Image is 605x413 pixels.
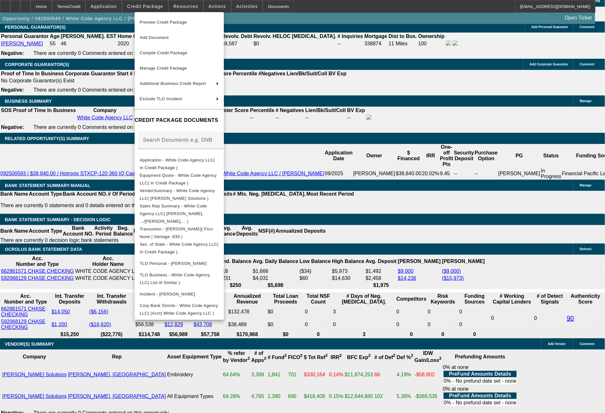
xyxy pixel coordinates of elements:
[140,158,215,170] span: Application - White Code Agency LLC( In Credit Package )
[140,292,195,297] span: Incident - [PERSON_NAME]
[135,271,224,287] button: TLO Business - White Code Agency LLC( List of Similar )
[140,273,210,285] span: TLO Business - White Code Agency LLC( List of Similar )
[135,202,224,225] button: Sales Rep Summary - White Code Agency LLC( Wesolowski, .../Wesolowski,... )
[140,303,218,316] span: Corp Bank Stmnts - White Code Agency LLC( (Acct) White Code Agency LLC )
[135,156,224,172] button: Application - White Code Agency LLC( In Credit Package )
[135,172,224,187] button: Equipment Quote - White Code Agency LLC( In Credit Package )
[135,287,224,302] button: Incident - Demestre, Jimmy
[143,137,212,143] mat-label: Search Documents e.g. DNB
[140,188,215,201] span: VendorSummary - White Code Agency LLC( [PERSON_NAME] Solutions )
[140,242,218,254] span: Sec. of State - White Code Agency LLC( In Credit Package )
[140,261,207,266] span: TLO Personal - [PERSON_NAME]
[140,35,169,40] span: Add Document
[135,302,224,317] button: Corp Bank Stmnts - White Code Agency LLC( (Acct) White Code Agency LLC )
[140,20,187,25] span: Preview Credit Package
[140,227,214,239] span: Transunion - [PERSON_NAME]( Fico: None | Vantage :830 )
[140,96,182,101] span: Exclude TLO Incident
[135,117,224,124] h4: CREDIT PACKAGE DOCUMENTS
[135,256,224,271] button: TLO Personal - Demestre, Jimmy
[140,204,207,224] span: Sales Rep Summary - White Code Agency LLC( [PERSON_NAME], .../[PERSON_NAME],... )
[140,50,187,55] span: Compile Credit Package
[135,225,224,241] button: Transunion - Demestre, Jimmy( Fico: None | Vantage :830 )
[135,187,224,202] button: VendorSummary - White Code Agency LLC( Hirsch Solutions )
[140,81,206,86] span: Additional Business Credit Report
[140,66,187,71] span: Manage Credit Package
[140,173,217,185] span: Equipment Quote - White Code Agency LLC( In Credit Package )
[135,241,224,256] button: Sec. of State - White Code Agency LLC( In Credit Package )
